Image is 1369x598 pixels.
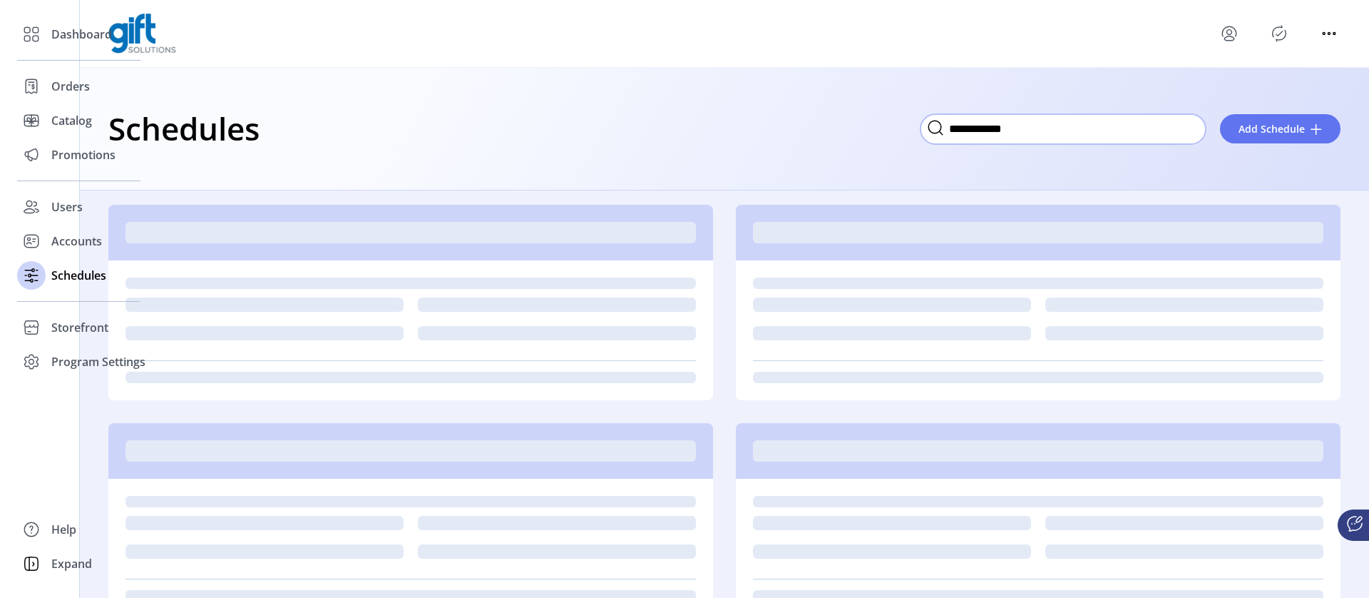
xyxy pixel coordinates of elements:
button: menu [1218,22,1241,45]
span: Help [51,521,76,538]
button: Add Schedule [1220,114,1340,143]
h1: Schedules [108,103,260,153]
span: Accounts [51,233,102,250]
span: Storefront [51,319,108,336]
button: menu [1318,22,1340,45]
button: Publisher Panel [1268,22,1291,45]
input: Search [921,114,1206,144]
span: Orders [51,78,90,95]
span: Promotions [51,146,116,163]
span: Program Settings [51,353,145,370]
span: Catalog [51,112,92,129]
img: logo [108,14,176,54]
span: Expand [51,555,92,572]
span: Dashboard [51,26,112,43]
span: Users [51,198,83,216]
span: Schedules [51,267,106,284]
span: Add Schedule [1239,121,1305,136]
